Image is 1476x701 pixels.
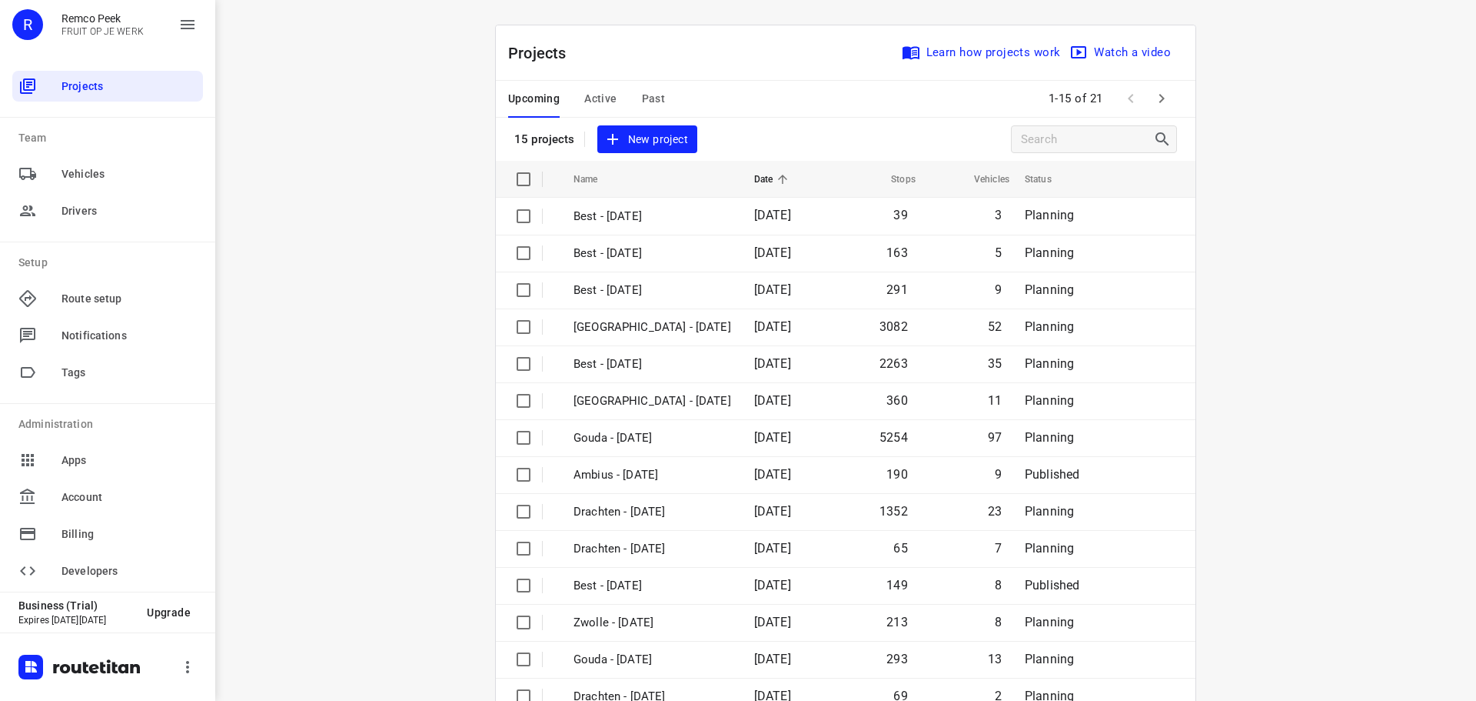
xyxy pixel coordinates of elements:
div: Drivers [12,195,203,226]
span: 9 [995,467,1002,482]
div: Notifications [12,320,203,351]
span: [DATE] [754,430,791,445]
span: Planning [1025,245,1074,260]
p: Zwolle - Friday [573,614,731,632]
span: [DATE] [754,245,791,260]
p: Antwerpen - Monday [573,392,731,410]
span: 39 [893,208,907,222]
span: 2263 [879,356,908,371]
p: Best - Friday [573,577,731,595]
span: Planning [1025,282,1074,297]
span: Planning [1025,393,1074,408]
p: Administration [18,416,203,432]
span: Next Page [1146,83,1177,114]
p: Best - Tuesday [573,282,731,299]
span: Tags [61,365,197,381]
span: [DATE] [754,319,791,334]
span: Drivers [61,203,197,219]
span: 13 [988,652,1002,666]
p: Team [18,130,203,146]
span: Date [754,170,793,189]
span: Planning [1025,504,1074,519]
span: Projects [61,78,197,95]
span: 3082 [879,319,908,334]
p: Best - Thursday [573,245,731,262]
p: Ambius - Monday [573,466,731,484]
span: Planning [1025,356,1074,371]
div: Apps [12,445,203,476]
span: 65 [893,541,907,556]
p: 15 projects [514,132,575,146]
span: Previous Page [1115,83,1146,114]
span: [DATE] [754,208,791,222]
span: 35 [988,356,1002,371]
span: 1352 [879,504,908,519]
p: Gouda - Friday [573,651,731,669]
span: [DATE] [754,615,791,629]
button: New project [597,125,697,154]
p: FRUIT OP JE WERK [61,26,144,37]
div: Developers [12,556,203,586]
span: Planning [1025,430,1074,445]
span: [DATE] [754,282,791,297]
span: [DATE] [754,578,791,593]
span: 1-15 of 21 [1042,82,1109,115]
div: Tags [12,357,203,388]
p: Expires [DATE][DATE] [18,615,135,626]
span: 8 [995,578,1002,593]
span: Notifications [61,328,197,344]
span: 8 [995,615,1002,629]
span: Planning [1025,652,1074,666]
p: Best - Monday [573,356,731,373]
span: 3 [995,208,1002,222]
span: Planning [1025,208,1074,222]
span: Planning [1025,541,1074,556]
span: Vehicles [61,166,197,182]
span: New project [607,130,688,149]
p: Best - [DATE] [573,208,731,225]
div: Route setup [12,283,203,314]
span: Vehicles [954,170,1009,189]
span: Developers [61,563,197,579]
span: 97 [988,430,1002,445]
span: 213 [886,615,908,629]
span: Route setup [61,291,197,307]
span: 163 [886,245,908,260]
div: Account [12,482,203,512]
span: 360 [886,393,908,408]
div: Billing [12,519,203,549]
span: Billing [61,526,197,542]
span: [DATE] [754,356,791,371]
span: 291 [886,282,908,297]
span: [DATE] [754,541,791,556]
input: Search projects [1021,128,1153,152]
span: 23 [988,504,1002,519]
div: R [12,9,43,40]
div: Projects [12,71,203,102]
span: Account [61,489,197,506]
div: Vehicles [12,159,203,189]
p: Projects [508,42,579,65]
p: Business (Trial) [18,599,135,612]
span: Status [1025,170,1072,189]
div: Search [1153,130,1176,149]
span: 5254 [879,430,908,445]
span: Stops [871,170,916,189]
p: Drachten - Monday [573,503,731,521]
span: 7 [995,541,1002,556]
span: 149 [886,578,908,593]
p: Setup [18,255,203,271]
span: Apps [61,452,197,469]
span: Published [1025,467,1080,482]
span: 11 [988,393,1002,408]
p: Drachten - Friday [573,540,731,558]
span: Upcoming [508,89,560,108]
span: 52 [988,319,1002,334]
span: Published [1025,578,1080,593]
span: Planning [1025,615,1074,629]
span: [DATE] [754,467,791,482]
span: [DATE] [754,652,791,666]
p: Gouda - Monday [573,429,731,447]
span: Upgrade [147,606,191,619]
span: 9 [995,282,1002,297]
